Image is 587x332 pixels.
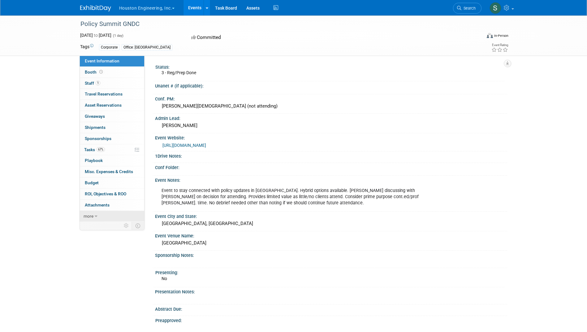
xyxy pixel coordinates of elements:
[490,2,501,14] img: Shawn Mistelski
[80,144,144,155] a: Tasks67%
[84,214,93,219] span: more
[121,222,132,230] td: Personalize Event Tab Strip
[155,114,507,121] div: Admin Lead:
[80,111,144,122] a: Giveaways
[85,81,100,86] span: Staff
[98,70,104,74] span: Booth not reserved yet
[461,6,476,11] span: Search
[155,287,507,295] div: Presentation Notes:
[189,32,326,43] div: Committed
[85,92,123,96] span: Travel Reservations
[155,62,504,70] div: Status:
[453,3,481,14] a: Search
[97,147,105,152] span: 67%
[112,34,123,38] span: (1 day)
[80,200,144,211] a: Attachments
[85,103,122,108] span: Asset Reservations
[80,122,144,133] a: Shipments
[155,133,507,141] div: Event Website:
[80,133,144,144] a: Sponsorships
[85,136,111,141] span: Sponsorships
[99,44,119,51] div: Corporate
[85,158,103,163] span: Playbook
[494,33,508,38] div: In-Person
[93,33,99,38] span: to
[80,89,144,100] a: Travel Reservations
[85,169,133,174] span: Misc. Expenses & Credits
[80,189,144,199] a: ROI, Objectives & ROO
[160,219,503,228] div: [GEOGRAPHIC_DATA], [GEOGRAPHIC_DATA]
[85,191,126,196] span: ROI, Objectives & ROO
[155,176,507,183] div: Event Notes:
[155,231,507,239] div: Event Venue Name:
[80,44,93,51] td: Tags
[157,185,438,209] div: Event to stay connected with policy updates in [GEOGRAPHIC_DATA]. Hybrid options available. [PERS...
[80,177,144,188] a: Budget
[96,81,100,85] span: 1
[80,67,144,78] a: Booth
[155,304,507,312] div: Abstract Due:
[80,155,144,166] a: Playbook
[162,70,196,75] span: 3 - Reg/Prep Done
[85,180,99,185] span: Budget
[155,316,504,324] div: Preapproved:
[80,5,111,11] img: ExhibitDay
[155,268,504,276] div: Presenting:
[122,44,172,51] div: Office: [GEOGRAPHIC_DATA]
[80,211,144,222] a: more
[80,33,111,38] span: [DATE] [DATE]
[80,100,144,111] a: Asset Reservations
[85,202,110,207] span: Attachments
[445,32,509,41] div: Event Format
[80,78,144,89] a: Staff1
[491,44,508,47] div: Event Rating
[84,147,105,152] span: Tasks
[487,33,493,38] img: Format-Inperson.png
[132,222,144,230] td: Toggle Event Tabs
[162,276,167,281] span: No
[80,56,144,66] a: Event Information
[155,94,507,102] div: Conf. PM:
[85,58,119,63] span: Event Information
[155,251,507,258] div: Sponsorship Notes:
[85,70,104,74] span: Booth
[160,101,503,111] div: [PERSON_NAME][DEMOGRAPHIC_DATA] (not attending)
[85,114,105,119] span: Giveaways
[162,143,206,148] a: [URL][DOMAIN_NAME]
[160,121,503,130] div: [PERSON_NAME]
[85,125,106,130] span: Shipments
[155,151,507,159] div: 1Drive Notes:
[155,81,507,89] div: Unanet # (if applicable):
[78,19,472,30] div: Policy Summit GNDC
[160,238,503,248] div: [GEOGRAPHIC_DATA]
[155,212,507,219] div: Event City and State:
[155,163,507,171] div: Conf Folder:
[80,166,144,177] a: Misc. Expenses & Credits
